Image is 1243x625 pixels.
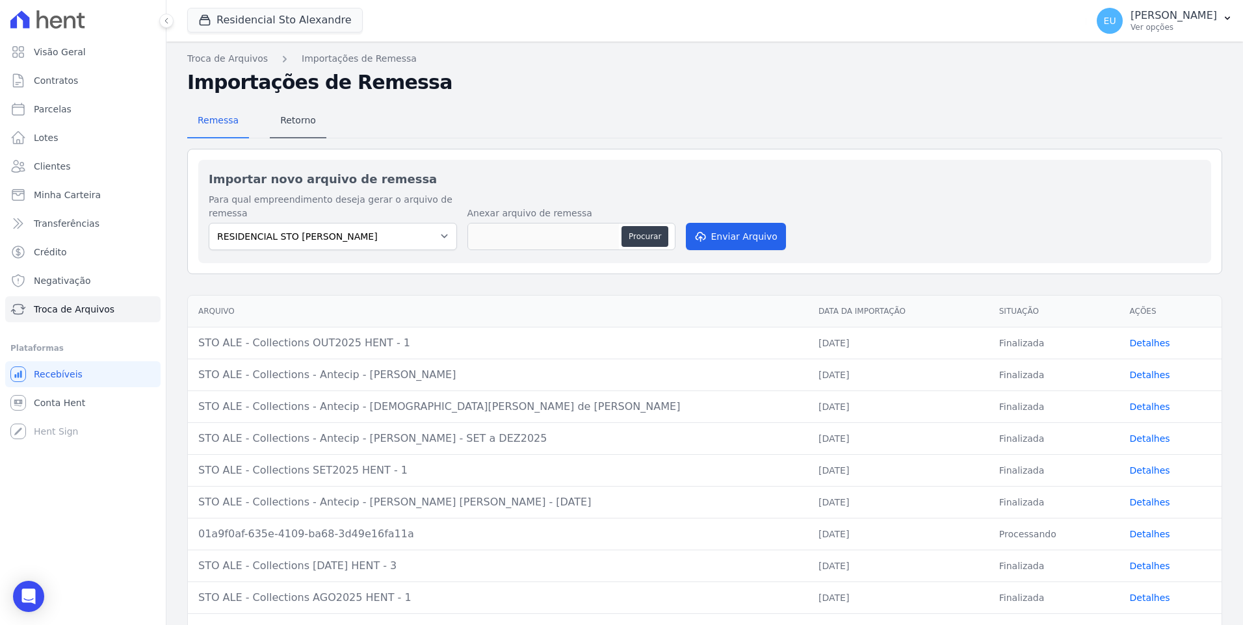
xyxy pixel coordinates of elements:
nav: Tab selector [187,105,326,138]
a: Detalhes [1130,370,1170,380]
a: Detalhes [1130,338,1170,348]
td: [DATE] [808,550,989,581]
a: Detalhes [1130,465,1170,476]
span: EU [1104,16,1116,25]
div: 01a9f0af-635e-4109-ba68-3d49e16fa11a [198,526,798,542]
a: Detalhes [1130,561,1170,571]
td: [DATE] [808,422,989,454]
td: [DATE] [808,486,989,518]
span: Conta Hent [34,396,85,409]
h2: Importações de Remessa [187,71,1222,94]
label: Para qual empreendimento deseja gerar o arquivo de remessa [209,193,457,220]
div: STO ALE - Collections AGO2025 HENT - 1 [198,590,798,606]
span: Troca de Arquivos [34,303,114,316]
th: Situação [989,296,1119,327]
span: Retorno [272,107,324,133]
span: Minha Carteira [34,188,101,201]
a: Crédito [5,239,161,265]
span: Parcelas [34,103,72,116]
a: Importações de Remessa [302,52,417,66]
div: Plataformas [10,340,155,356]
span: Visão Geral [34,45,86,58]
th: Data da Importação [808,296,989,327]
a: Remessa [187,105,249,138]
a: Detalhes [1130,402,1170,412]
button: Residencial Sto Alexandre [187,8,363,32]
td: Finalizada [989,486,1119,518]
a: Troca de Arquivos [187,52,268,66]
td: [DATE] [808,581,989,613]
a: Detalhes [1130,433,1170,444]
td: [DATE] [808,327,989,359]
td: Finalizada [989,359,1119,390]
div: STO ALE - Collections OUT2025 HENT - 1 [198,335,798,351]
td: [DATE] [808,390,989,422]
th: Arquivo [188,296,808,327]
td: Finalizada [989,454,1119,486]
div: STO ALE - Collections - Antecip - [PERSON_NAME] [198,367,798,383]
p: Ver opções [1131,22,1217,32]
div: STO ALE - Collections - Antecip - [PERSON_NAME] - SET a DEZ2025 [198,431,798,446]
a: Detalhes [1130,497,1170,507]
div: STO ALE - Collections SET2025 HENT - 1 [198,463,798,478]
td: Finalizada [989,390,1119,422]
span: Transferências [34,217,99,230]
span: Recebíveis [34,368,83,381]
th: Ações [1119,296,1222,327]
td: [DATE] [808,454,989,486]
td: Finalizada [989,581,1119,613]
a: Transferências [5,210,161,236]
nav: Breadcrumb [187,52,1222,66]
a: Lotes [5,125,161,151]
a: Parcelas [5,96,161,122]
label: Anexar arquivo de remessa [467,207,675,220]
span: Negativação [34,274,91,287]
div: STO ALE - Collections - Antecip - [DEMOGRAPHIC_DATA][PERSON_NAME] de [PERSON_NAME] [198,399,798,415]
span: Contratos [34,74,78,87]
div: STO ALE - Collections [DATE] HENT - 3 [198,558,798,574]
a: Conta Hent [5,390,161,416]
div: Open Intercom Messenger [13,581,44,612]
a: Negativação [5,268,161,294]
a: Retorno [270,105,326,138]
span: Clientes [34,160,70,173]
a: Clientes [5,153,161,179]
a: Visão Geral [5,39,161,65]
td: Finalizada [989,327,1119,359]
button: EU [PERSON_NAME] Ver opções [1086,3,1243,39]
td: [DATE] [808,518,989,550]
td: Processando [989,518,1119,550]
span: Remessa [190,107,246,133]
a: Troca de Arquivos [5,296,161,322]
div: STO ALE - Collections - Antecip - [PERSON_NAME] [PERSON_NAME] - [DATE] [198,494,798,510]
button: Enviar Arquivo [686,223,786,250]
a: Detalhes [1130,529,1170,539]
button: Procurar [621,226,668,247]
a: Contratos [5,68,161,94]
td: Finalizada [989,550,1119,581]
a: Recebíveis [5,361,161,387]
h2: Importar novo arquivo de remessa [209,170,1201,188]
span: Lotes [34,131,59,144]
p: [PERSON_NAME] [1131,9,1217,22]
span: Crédito [34,246,67,259]
a: Detalhes [1130,593,1170,603]
td: Finalizada [989,422,1119,454]
a: Minha Carteira [5,182,161,208]
td: [DATE] [808,359,989,390]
